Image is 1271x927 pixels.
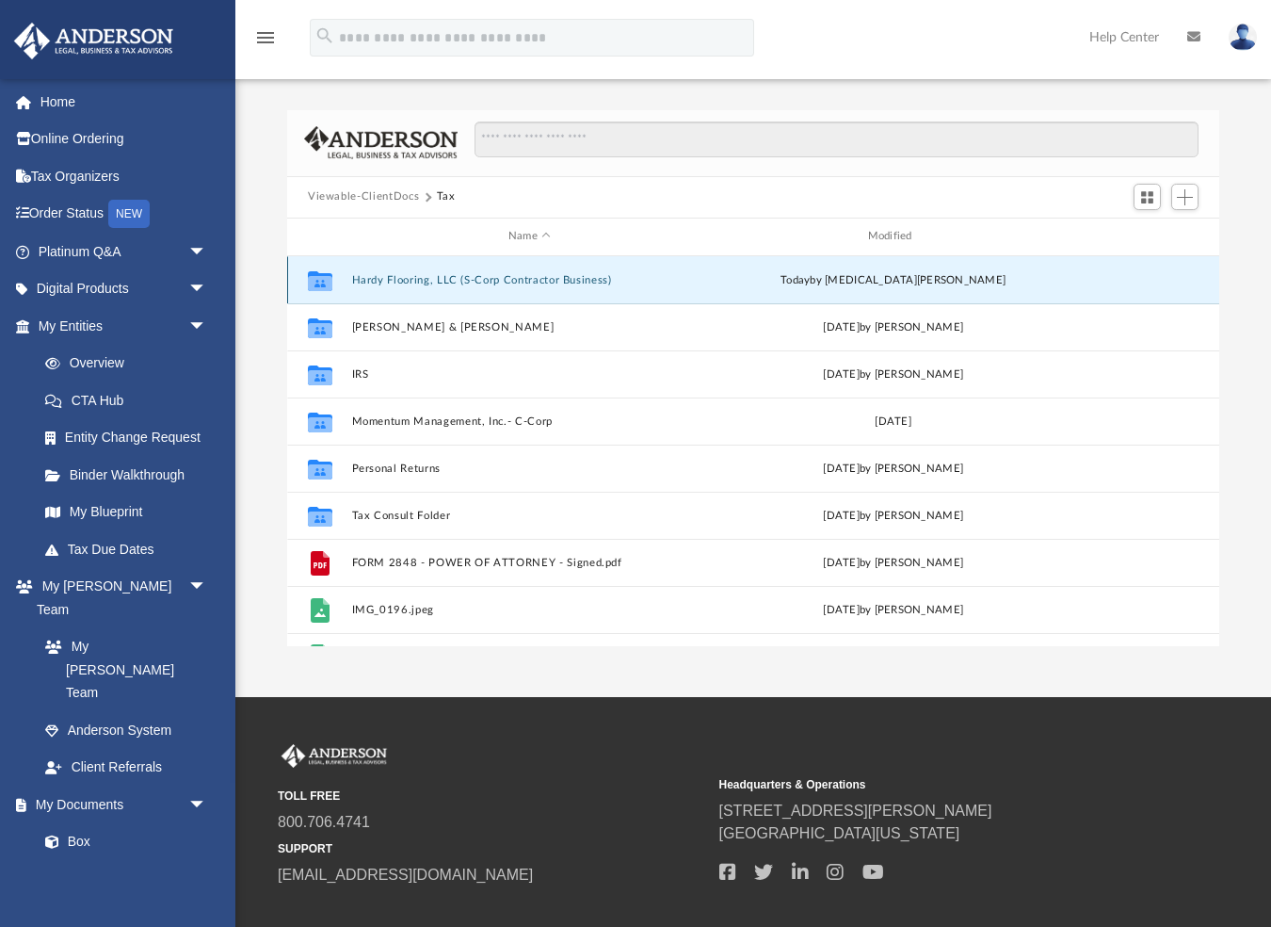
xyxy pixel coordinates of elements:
[352,415,708,427] button: Momentum Management, Inc.- C-Corp
[352,367,708,380] button: IRS
[352,273,708,285] button: Hardy Flooring, LLC (S-Corp Contractor Business)
[716,318,1071,335] div: [DATE] by [PERSON_NAME]
[26,628,217,712] a: My [PERSON_NAME] Team
[26,419,235,457] a: Entity Change Request
[296,228,343,245] div: id
[13,121,235,158] a: Online Ordering
[278,814,370,830] a: 800.706.4741
[719,776,1148,793] small: Headquarters & Operations
[13,157,235,195] a: Tax Organizers
[780,274,810,285] span: today
[188,786,226,824] span: arrow_drop_down
[716,554,1071,571] div: [DATE] by [PERSON_NAME]
[188,307,226,346] span: arrow_drop_down
[308,188,419,205] button: Viewable-ClientDocs
[26,860,226,898] a: Meeting Minutes
[26,456,235,494] a: Binder Walkthrough
[278,744,391,769] img: Anderson Advisors Platinum Portal
[188,270,226,309] span: arrow_drop_down
[719,825,960,841] a: [GEOGRAPHIC_DATA][US_STATE]
[716,601,1071,618] div: [DATE] by [PERSON_NAME]
[719,803,992,819] a: [STREET_ADDRESS][PERSON_NAME]
[26,494,226,531] a: My Blueprint
[314,25,335,46] i: search
[278,867,533,883] a: [EMAIL_ADDRESS][DOMAIN_NAME]
[13,195,235,234] a: Order StatusNEW
[1134,184,1162,210] button: Switch to Grid View
[108,200,150,228] div: NEW
[287,256,1219,647] div: grid
[716,460,1071,477] div: [DATE] by [PERSON_NAME]
[13,568,226,628] a: My [PERSON_NAME] Teamarrow_drop_down
[352,556,708,568] button: FORM 2848 - POWER OF ATTORNEY - Signed.pdf
[278,840,706,857] small: SUPPORT
[13,270,235,308] a: Digital Productsarrow_drop_down
[437,188,456,205] button: Tax
[278,788,706,805] small: TOLL FREE
[188,233,226,271] span: arrow_drop_down
[188,568,226,607] span: arrow_drop_down
[13,83,235,121] a: Home
[26,345,235,382] a: Overview
[716,271,1071,288] div: by [MEDICAL_DATA][PERSON_NAME]
[26,749,226,787] a: Client Referrals
[26,823,217,861] a: Box
[13,233,235,270] a: Platinum Q&Aarrow_drop_down
[475,122,1199,157] input: Search files and folders
[254,36,277,49] a: menu
[254,26,277,49] i: menu
[1079,228,1211,245] div: id
[716,413,1071,430] div: [DATE]
[352,462,708,474] button: Personal Returns
[716,366,1071,382] div: [DATE] by [PERSON_NAME]
[715,228,1070,245] div: Modified
[13,307,235,345] a: My Entitiesarrow_drop_down
[8,23,179,59] img: Anderson Advisors Platinum Portal
[26,530,235,568] a: Tax Due Dates
[1171,184,1199,210] button: Add
[351,228,707,245] div: Name
[352,320,708,333] button: [PERSON_NAME] & [PERSON_NAME]
[352,603,708,615] button: IMG_0196.jpeg
[26,382,235,419] a: CTA Hub
[26,711,226,749] a: Anderson System
[13,786,226,823] a: My Documentsarrow_drop_down
[1229,24,1257,51] img: User Pic
[716,507,1071,524] div: [DATE] by [PERSON_NAME]
[352,509,708,521] button: Tax Consult Folder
